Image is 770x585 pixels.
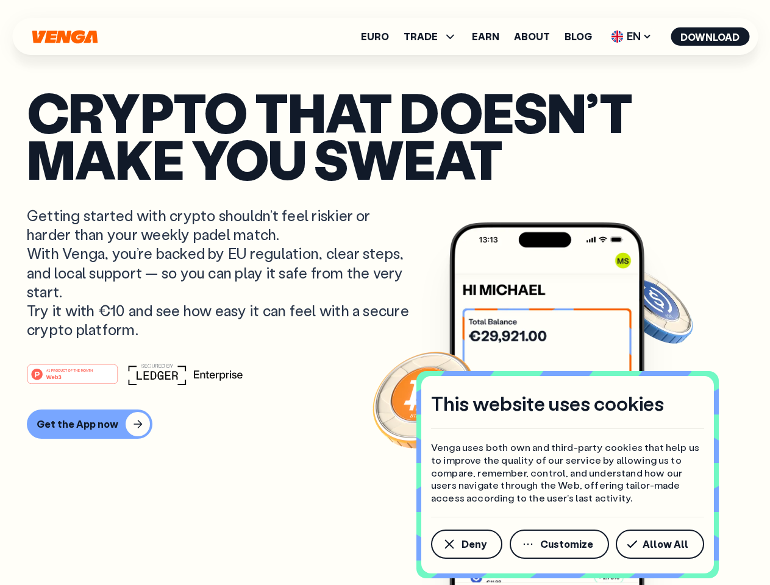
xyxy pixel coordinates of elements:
[510,530,609,559] button: Customize
[46,369,93,372] tspan: #1 PRODUCT OF THE MONTH
[462,539,487,549] span: Deny
[431,530,502,559] button: Deny
[27,206,412,339] p: Getting started with crypto shouldn’t feel riskier or harder than your weekly padel match. With V...
[607,27,656,46] span: EN
[616,530,704,559] button: Allow All
[514,32,550,41] a: About
[611,30,623,43] img: flag-uk
[361,32,389,41] a: Euro
[27,371,118,387] a: #1 PRODUCT OF THE MONTHWeb3
[404,29,457,44] span: TRADE
[30,30,99,44] svg: Home
[27,88,743,182] p: Crypto that doesn’t make you sweat
[671,27,749,46] button: Download
[37,418,118,430] div: Get the App now
[404,32,438,41] span: TRADE
[46,374,62,380] tspan: Web3
[431,441,704,505] p: Venga uses both own and third-party cookies that help us to improve the quality of our service by...
[27,409,152,439] button: Get the App now
[608,262,696,350] img: USDC coin
[643,539,688,549] span: Allow All
[540,539,593,549] span: Customize
[370,344,480,454] img: Bitcoin
[431,391,664,416] h4: This website uses cookies
[565,32,592,41] a: Blog
[472,32,499,41] a: Earn
[27,409,743,439] a: Get the App now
